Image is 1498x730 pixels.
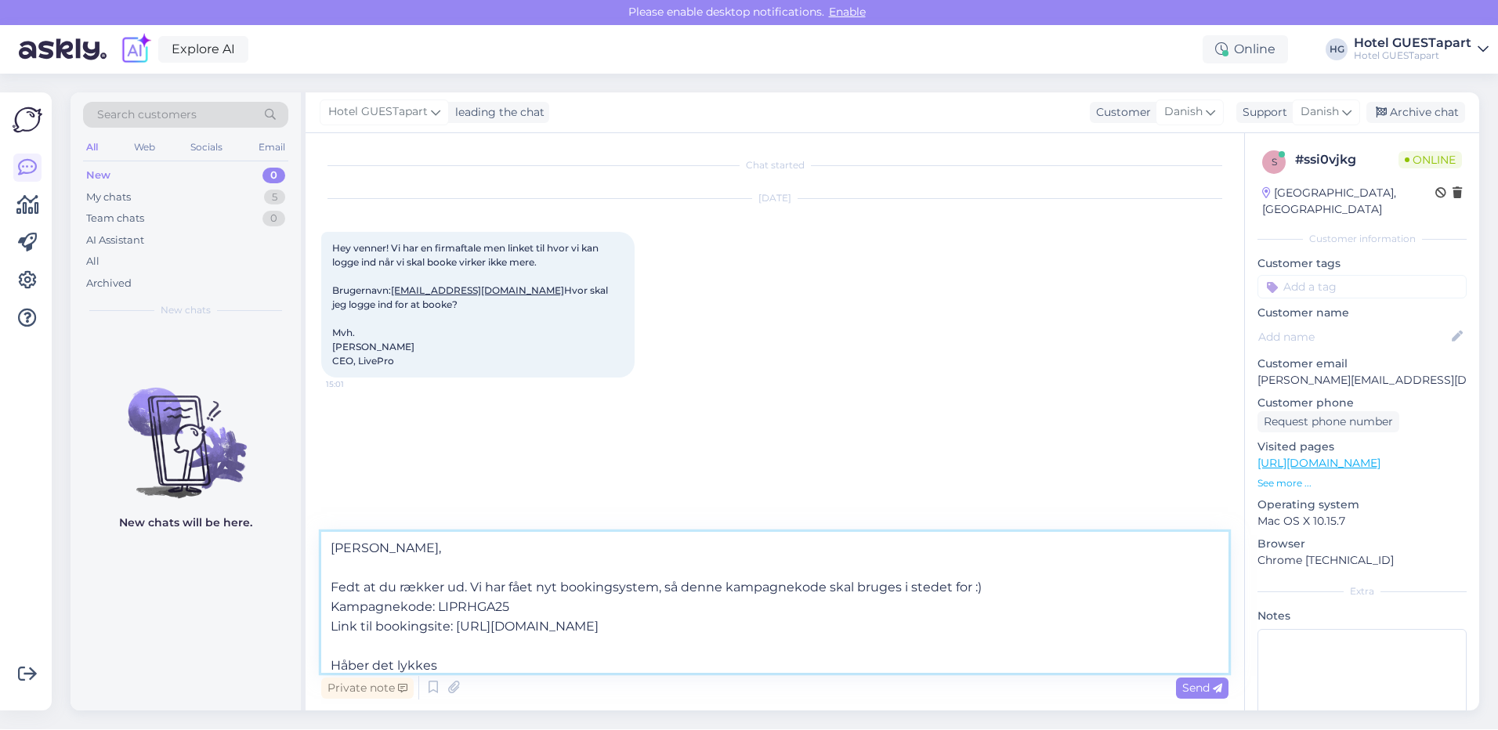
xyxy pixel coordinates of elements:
a: [EMAIL_ADDRESS][DOMAIN_NAME] [391,284,564,296]
input: Add name [1258,328,1449,345]
span: 15:01 [326,378,385,390]
img: No chats [71,360,301,501]
div: Private note [321,678,414,699]
span: Danish [1164,103,1203,121]
a: [URL][DOMAIN_NAME] [1257,456,1380,470]
textarea: [PERSON_NAME], Fedt at du rækker ud. Vi har fået nyt bookingsystem, så denne kampagnekode skal br... [321,532,1228,673]
div: Support [1236,104,1287,121]
div: Socials [187,137,226,157]
div: Chat started [321,158,1228,172]
span: Hey venner! Vi har en firmaftale men linket til hvor vi kan logge ind når vi skal booke virker ik... [332,242,610,367]
p: Chrome [TECHNICAL_ID] [1257,552,1467,569]
p: Visited pages [1257,439,1467,455]
img: explore-ai [119,33,152,66]
p: [PERSON_NAME][EMAIL_ADDRESS][DOMAIN_NAME] [1257,372,1467,388]
div: Team chats [86,211,144,226]
div: Email [255,137,288,157]
div: Extra [1257,584,1467,598]
p: See more ... [1257,476,1467,490]
span: Hotel GUESTapart [328,103,428,121]
div: All [83,137,101,157]
p: New chats will be here. [119,515,252,531]
div: Hotel GUESTapart [1354,37,1471,49]
div: 5 [264,190,285,205]
div: [DATE] [321,191,1228,205]
div: Online [1203,35,1288,63]
div: Customer information [1257,232,1467,246]
p: Operating system [1257,497,1467,513]
div: AI Assistant [86,233,144,248]
div: 0 [262,168,285,183]
div: New [86,168,110,183]
img: Askly Logo [13,105,42,135]
div: Hotel GUESTapart [1354,49,1471,62]
div: Customer [1090,104,1151,121]
p: Customer name [1257,305,1467,321]
div: # ssi0vjkg [1295,150,1398,169]
span: Enable [824,5,870,19]
div: [GEOGRAPHIC_DATA], [GEOGRAPHIC_DATA] [1262,185,1435,218]
p: Mac OS X 10.15.7 [1257,513,1467,529]
p: Notes [1257,608,1467,624]
div: My chats [86,190,131,205]
div: leading the chat [449,104,545,121]
p: Customer phone [1257,395,1467,411]
div: Request phone number [1257,411,1399,432]
span: Search customers [97,107,197,123]
a: Explore AI [158,36,248,63]
div: All [86,254,100,269]
p: Browser [1257,536,1467,552]
span: New chats [161,303,211,317]
input: Add a tag [1257,275,1467,298]
span: s [1272,156,1277,168]
div: Archived [86,276,132,291]
span: Online [1398,151,1462,168]
p: Customer tags [1257,255,1467,272]
div: Web [131,137,158,157]
div: Archive chat [1366,102,1465,123]
div: 0 [262,211,285,226]
div: HG [1326,38,1348,60]
p: Customer email [1257,356,1467,372]
span: Send [1182,681,1222,695]
a: Hotel GUESTapartHotel GUESTapart [1354,37,1489,62]
span: Danish [1301,103,1339,121]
